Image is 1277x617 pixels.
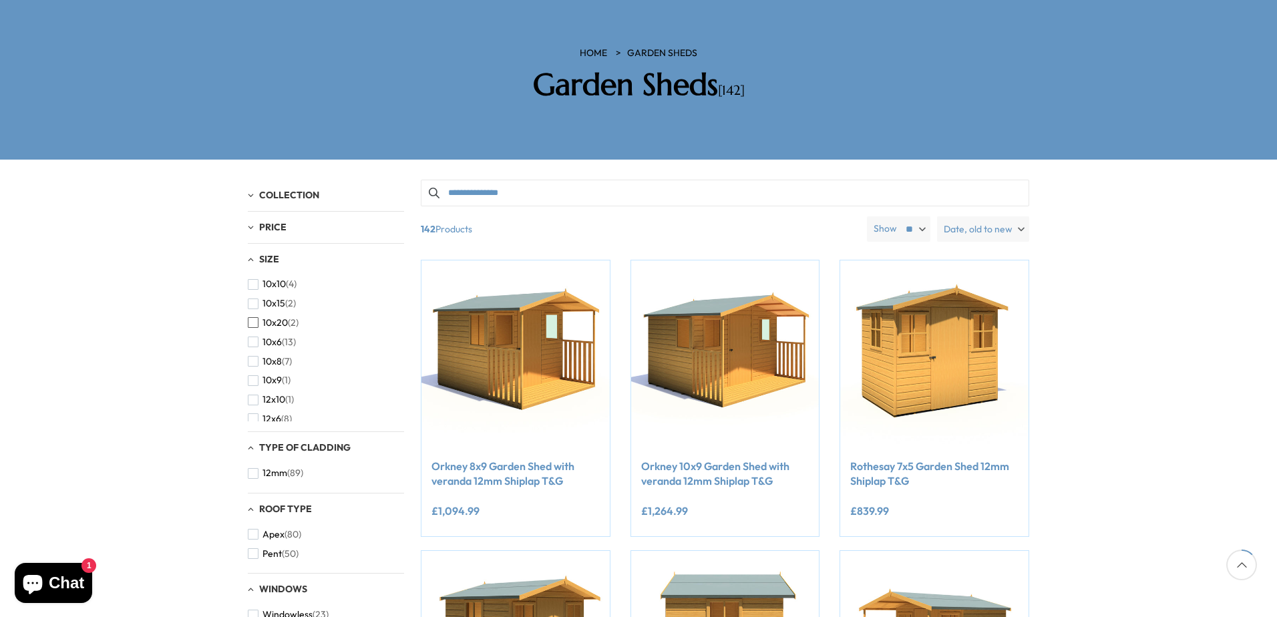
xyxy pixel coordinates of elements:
span: 10x15 [262,298,285,309]
span: 12mm [262,467,287,479]
span: (80) [285,529,301,540]
button: Apex [248,525,301,544]
button: 10x9 [248,371,291,390]
a: Orkney 10x9 Garden Shed with veranda 12mm Shiplap T&G [641,459,809,489]
span: (7) [282,356,292,367]
span: [142] [718,82,745,99]
ins: £1,094.99 [431,505,480,516]
label: Date, old to new [937,216,1029,242]
ins: £839.99 [850,505,889,516]
span: (1) [282,375,291,386]
a: HOME [580,47,607,60]
span: (89) [287,467,303,479]
a: Orkney 8x9 Garden Shed with veranda 12mm Shiplap T&G [431,459,600,489]
span: Type of Cladding [259,441,351,453]
span: Price [259,221,287,233]
span: 10x20 [262,317,288,329]
a: Garden Sheds [627,47,697,60]
span: (4) [286,278,297,290]
span: 10x6 [262,337,282,348]
button: 12x6 [248,409,292,429]
span: (13) [282,337,296,348]
button: 10x8 [248,352,292,371]
span: 12x10 [262,394,285,405]
span: (8) [281,413,292,425]
span: 10x10 [262,278,286,290]
span: 12x6 [262,413,281,425]
button: 10x6 [248,333,296,352]
inbox-online-store-chat: Shopify online store chat [11,563,96,606]
span: Windows [259,583,307,595]
span: (2) [285,298,296,309]
button: 12mm [248,463,303,483]
span: Collection [259,189,319,201]
span: (50) [282,548,299,560]
button: 10x15 [248,294,296,313]
span: 10x8 [262,356,282,367]
span: Roof Type [259,503,312,515]
label: Show [874,222,897,236]
ins: £1,264.99 [641,505,688,516]
span: Date, old to new [944,216,1013,242]
span: 10x9 [262,375,282,386]
a: Rothesay 7x5 Garden Shed 12mm Shiplap T&G [850,459,1019,489]
span: Apex [262,529,285,540]
button: 12x10 [248,390,294,409]
button: Pent [248,544,299,564]
button: 10x10 [248,274,297,294]
span: (2) [288,317,299,329]
span: Size [259,253,279,265]
b: 142 [421,216,435,242]
button: 10x20 [248,313,299,333]
h2: Garden Sheds [448,67,829,103]
input: Search products [421,180,1029,206]
span: Products [415,216,862,242]
span: (1) [285,394,294,405]
span: Pent [262,548,282,560]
